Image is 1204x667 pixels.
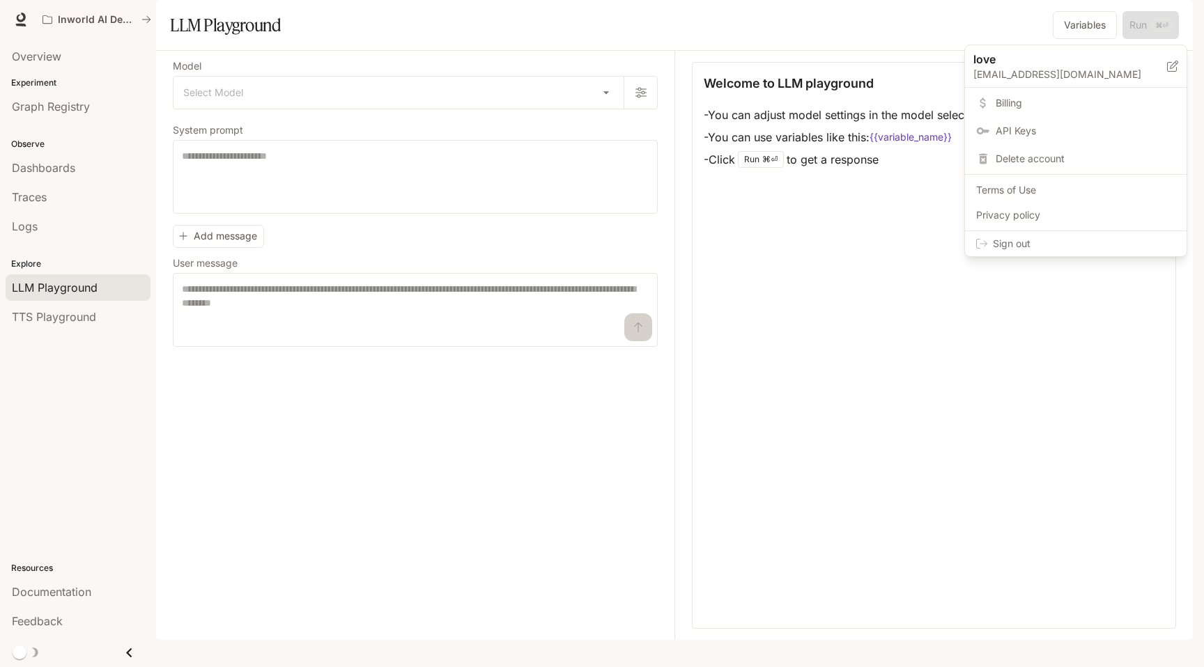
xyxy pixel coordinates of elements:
[993,237,1175,251] span: Sign out
[996,124,1175,138] span: API Keys
[973,51,1145,68] p: love
[968,203,1184,228] a: Privacy policy
[996,152,1175,166] span: Delete account
[968,118,1184,143] a: API Keys
[976,183,1175,197] span: Terms of Use
[996,96,1175,110] span: Billing
[968,178,1184,203] a: Terms of Use
[965,45,1187,88] div: love[EMAIL_ADDRESS][DOMAIN_NAME]
[965,231,1187,256] div: Sign out
[968,146,1184,171] div: Delete account
[973,68,1167,81] p: [EMAIL_ADDRESS][DOMAIN_NAME]
[976,208,1175,222] span: Privacy policy
[968,91,1184,116] a: Billing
